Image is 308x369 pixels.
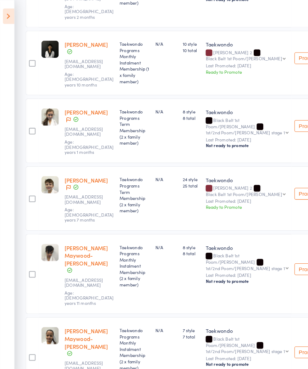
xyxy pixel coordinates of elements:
div: 1st/2nd Poom/[PERSON_NAME] stage 1 [199,257,276,262]
span: Age: [DEMOGRAPHIC_DATA] years 7 months [62,200,110,216]
div: N/A [150,39,171,45]
small: bryscott@gmail.com [62,349,109,359]
span: Age: [DEMOGRAPHIC_DATA] years 10 months [62,68,110,85]
div: Taekwondo Programs Monthly Instalment Membership (2 x family member) [116,317,145,359]
img: image1553293552.png [40,236,57,253]
div: Taekwondo [199,236,279,243]
div: Not ready to promote [199,269,279,275]
div: Taekwondo [199,105,279,112]
div: N/A [150,105,171,111]
div: [PERSON_NAME] 2 [199,179,279,190]
div: Black Belt 1st Poom/[PERSON_NAME] [199,54,273,59]
span: 25 total [177,177,193,183]
span: Age: [DEMOGRAPHIC_DATA] years 1 months [62,134,110,150]
span: 7 total [177,323,193,329]
img: image1561159477.png [40,317,57,333]
a: [PERSON_NAME] [62,170,104,178]
div: N/A [150,170,171,177]
div: Taekwondo [199,39,279,46]
img: image1549518874.png [40,105,57,122]
a: [PERSON_NAME] [62,105,104,112]
div: Not ready to promote [199,138,279,144]
span: 24 style [177,170,193,177]
div: Ready to Promote [199,197,279,203]
span: 7 style [177,317,193,323]
span: 8 total [177,111,193,117]
span: 10 style [177,39,193,45]
a: [PERSON_NAME] Maywood-[PERSON_NAME] [62,236,104,258]
div: [PERSON_NAME] 2 [199,48,279,59]
small: Last Promoted: [DATE] [199,61,279,66]
div: Black Belt 1st Poom/[PERSON_NAME] [199,245,279,262]
div: Black Belt 1st Poom/[PERSON_NAME] [199,114,279,130]
a: [PERSON_NAME] Maywood-[PERSON_NAME] [62,317,104,339]
div: Black Belt 1st Poom/[PERSON_NAME] [199,325,279,342]
small: Last Promoted: [DATE] [199,264,279,269]
span: 8 style [177,236,193,242]
small: elijahjliem@gmail.com [62,57,109,67]
div: Taekwondo [199,170,279,178]
span: 8 style [177,105,193,111]
small: Last Promoted: [DATE] [199,192,279,197]
span: 8 total [177,242,193,248]
div: Taekwondo Programs Monthly Instalment Membership (1 x family member) [116,39,145,82]
span: Age: [DEMOGRAPHIC_DATA] years 11 months [62,280,110,296]
div: Not ready to promote [199,350,279,355]
div: N/A [150,317,171,323]
div: Taekwondo [199,317,279,324]
small: bryscott@gmail.com [62,268,109,279]
div: Black Belt 1st Poom/[PERSON_NAME] [199,185,273,190]
div: 1st/2nd Poom/[PERSON_NAME] stage 1 [199,337,276,342]
small: Last Promoted: [DATE] [199,133,279,138]
div: Taekwondo Programs Term Membership (2 x family member) [116,170,145,207]
small: kellyamartini@gmail.com [62,188,109,198]
small: kellyamartini@gmail.com [62,122,109,133]
img: image1746694683.png [40,39,57,56]
div: 1st/2nd Poom/[PERSON_NAME] stage 1 [199,126,276,130]
small: Last Promoted: [DATE] [199,344,279,349]
a: [PERSON_NAME] [62,39,104,47]
img: image1554269350.png [40,170,57,187]
div: Ready to Promote [199,66,279,72]
span: 10 total [177,45,193,51]
div: Taekwondo Programs Term Membership (2 x family member) [116,105,145,141]
div: N/A [150,236,171,242]
div: Taekwondo Programs Monthly Instalment Membership (2 x family member) [116,236,145,278]
span: Age: [DEMOGRAPHIC_DATA] years 2 months [62,3,110,19]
